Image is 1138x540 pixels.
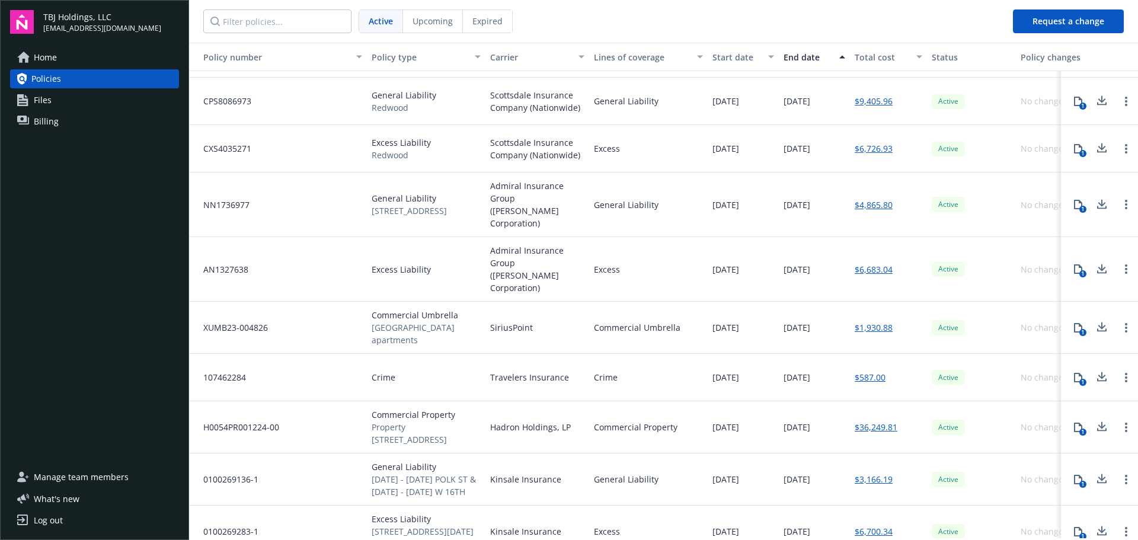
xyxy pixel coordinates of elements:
a: Billing [10,112,179,131]
button: TBJ Holdings, LLC[EMAIL_ADDRESS][DOMAIN_NAME] [43,10,179,34]
span: Policies [31,69,61,88]
span: Kinsale Insurance [490,525,561,538]
div: No changes [1021,199,1067,211]
span: [DATE] [712,473,739,485]
div: 1 [1079,329,1086,336]
a: $9,405.96 [855,95,893,107]
span: Expired [472,15,503,27]
span: XUMB23-004826 [194,321,268,334]
span: Active [936,143,960,154]
a: Open options [1119,321,1133,335]
span: TBJ Holdings, LLC [43,11,161,23]
span: [DATE] [784,95,810,107]
span: CPS8086973 [194,95,251,107]
a: $6,726.93 [855,142,893,155]
div: Status [932,51,1011,63]
a: $6,700.34 [855,525,893,538]
div: Commercial Property [594,421,677,433]
span: Active [936,96,960,107]
button: Lines of coverage [589,43,708,71]
button: 1 [1066,137,1090,161]
span: [STREET_ADDRESS] [372,205,447,217]
span: [DATE] [784,525,810,538]
a: Open options [1119,197,1133,212]
button: 1 [1066,366,1090,389]
button: End date [779,43,850,71]
div: 1 [1079,481,1086,488]
span: Active [936,474,960,485]
a: Policies [10,69,179,88]
a: $6,683.04 [855,263,893,276]
a: Open options [1119,94,1133,108]
button: 1 [1066,257,1090,281]
div: No changes [1021,473,1067,485]
div: Commercial Umbrella [594,321,680,334]
button: Request a change [1013,9,1124,33]
a: Files [10,91,179,110]
button: Status [927,43,1016,71]
span: Active [936,322,960,333]
span: [DATE] [712,525,739,538]
span: 107462284 [194,371,246,384]
span: Excess Liability [372,513,481,525]
a: $3,166.19 [855,473,893,485]
span: Manage team members [34,468,129,487]
span: H0054PR001224-00 [194,421,279,433]
a: $1,930.88 [855,321,893,334]
span: Commercial Property [372,408,481,421]
span: [DATE] [784,473,810,485]
a: $587.00 [855,371,886,384]
span: [DATE] [784,263,810,276]
span: Home [34,48,57,67]
div: No changes [1021,421,1067,433]
button: 1 [1066,90,1090,113]
span: [GEOGRAPHIC_DATA] apartments [372,321,481,346]
a: $4,865.80 [855,199,893,211]
div: Log out [34,511,63,530]
span: Crime [372,371,395,384]
a: Home [10,48,179,67]
span: AN1327638 [194,263,248,276]
span: Redwood [372,149,431,161]
div: 1 [1079,379,1086,386]
div: 1 [1079,429,1086,436]
button: 1 [1066,416,1090,439]
button: Start date [708,43,779,71]
input: Filter policies... [203,9,351,33]
button: 1 [1066,193,1090,216]
span: Commercial Umbrella [372,309,481,321]
button: 1 [1066,316,1090,340]
div: Total cost [855,51,909,63]
span: [DATE] [784,199,810,211]
span: Active [936,422,960,433]
div: General Liability [594,95,658,107]
span: [DATE] [712,421,739,433]
div: Lines of coverage [594,51,690,63]
span: General Liability [372,89,436,101]
div: Excess [594,525,620,538]
span: 0100269136-1 [194,473,258,485]
span: Upcoming [413,15,453,27]
span: Travelers Insurance [490,371,569,384]
div: General Liability [594,473,658,485]
div: 1 [1079,206,1086,213]
div: No changes [1021,525,1067,538]
a: Open options [1119,420,1133,434]
span: Admiral Insurance Group ([PERSON_NAME] Corporation) [490,180,584,229]
div: 1 [1079,150,1086,157]
div: No changes [1021,263,1067,276]
span: Scottsdale Insurance Company (Nationwide) [490,136,584,161]
span: Property [STREET_ADDRESS] [372,421,481,446]
div: End date [784,51,832,63]
div: Policy type [372,51,468,63]
span: [DATE] [712,95,739,107]
span: [DATE] [712,321,739,334]
div: No changes [1021,371,1067,384]
span: [EMAIL_ADDRESS][DOMAIN_NAME] [43,23,161,34]
a: Open options [1119,472,1133,487]
div: Start date [712,51,761,63]
div: General Liability [594,199,658,211]
button: Carrier [485,43,589,71]
span: Files [34,91,52,110]
span: Active [936,526,960,537]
